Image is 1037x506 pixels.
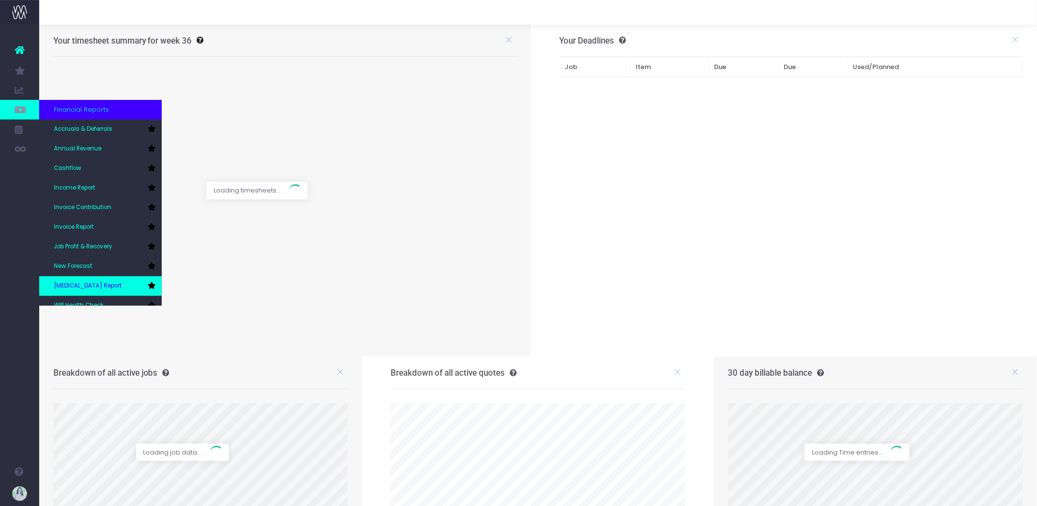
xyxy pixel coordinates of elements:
th: Due [779,57,848,77]
th: Job [560,57,631,77]
th: Item [631,57,709,77]
span: Income Report [54,184,95,193]
span: [MEDICAL_DATA] Report [54,282,122,290]
a: Job Profit & Recovery [39,237,162,257]
span: Invoice Report [54,223,94,232]
a: New Forecast [39,257,162,276]
a: Invoice Report [39,217,162,237]
span: Annual Revenue [54,145,101,153]
span: Loading job data... [136,444,209,461]
h3: Your Deadlines [560,36,626,46]
a: Invoice Contribution [39,198,162,217]
span: Accruals & Deferrals [54,125,112,134]
th: Due [709,57,779,77]
span: Invoice Contribution [54,203,111,212]
a: Annual Revenue [39,139,162,159]
a: Income Report [39,178,162,198]
span: Loading Time entries... [805,444,890,461]
span: Financial Reports [54,105,109,115]
span: New Forecast [54,262,92,271]
span: Job Profit & Recovery [54,242,112,251]
h3: Breakdown of all active quotes [391,368,517,378]
a: WIP Health Check [39,296,162,315]
a: [MEDICAL_DATA] Report [39,276,162,296]
th: Used/Planned [848,57,1022,77]
img: images/default_profile_image.png [12,486,27,501]
a: Accruals & Deferrals [39,120,162,139]
span: Cashflow [54,164,81,173]
span: Loading timesheets... [206,182,288,199]
span: WIP Health Check [54,301,103,310]
a: Cashflow [39,159,162,178]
